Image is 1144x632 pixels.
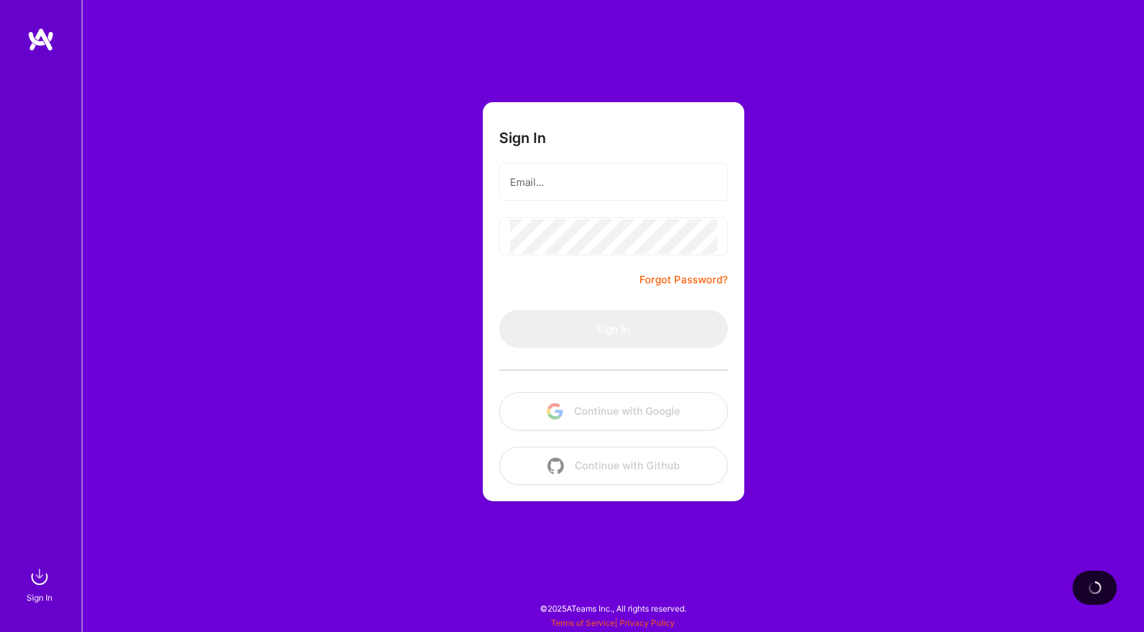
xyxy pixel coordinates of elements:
[620,618,675,628] a: Privacy Policy
[547,458,564,474] img: icon
[551,618,615,628] a: Terms of Service
[499,447,728,485] button: Continue with Github
[510,165,717,200] input: Email...
[82,591,1144,625] div: © 2025 ATeams Inc., All rights reserved.
[27,590,52,605] div: Sign In
[29,563,53,605] a: sign inSign In
[499,129,546,146] h3: Sign In
[26,563,53,590] img: sign in
[547,403,563,420] img: icon
[551,618,675,628] span: |
[499,310,728,348] button: Sign In
[639,272,728,288] a: Forgot Password?
[499,392,728,430] button: Continue with Google
[1087,580,1103,596] img: loading
[27,27,54,52] img: logo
